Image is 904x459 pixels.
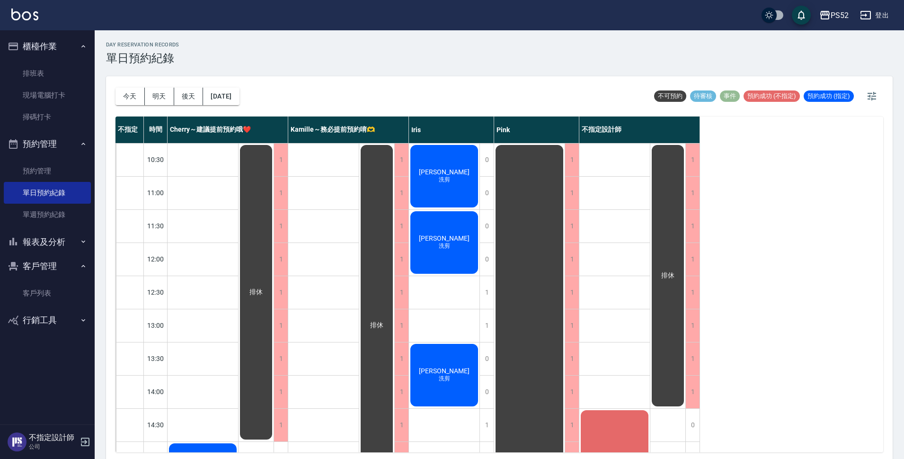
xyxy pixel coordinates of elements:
div: 1 [565,210,579,243]
button: [DATE] [203,88,239,105]
div: 1 [565,409,579,441]
div: 不指定 [115,117,144,143]
span: 預約成功 (不指定) [744,92,800,100]
div: 1 [565,309,579,342]
button: 行銷工具 [4,308,91,333]
button: 報表及分析 [4,230,91,254]
div: 1 [394,309,408,342]
div: 14:00 [144,375,168,408]
div: 13:00 [144,309,168,342]
div: 1 [685,144,700,176]
div: 1 [274,409,288,441]
div: 1 [685,342,700,375]
div: 1 [274,309,288,342]
div: 1 [685,276,700,309]
div: 0 [479,376,494,408]
span: 排休 [659,271,676,280]
div: 不指定設計師 [579,117,700,143]
button: PS52 [815,6,852,25]
div: 1 [394,409,408,441]
div: PS52 [831,9,849,21]
h3: 單日預約紀錄 [106,52,179,65]
div: 14:30 [144,408,168,441]
div: 1 [274,376,288,408]
div: 1 [274,177,288,209]
button: save [792,6,811,25]
button: 今天 [115,88,145,105]
div: 1 [565,243,579,276]
div: 0 [479,210,494,243]
div: 1 [565,342,579,375]
button: 後天 [174,88,204,105]
h2: day Reservation records [106,42,179,48]
button: 客戶管理 [4,254,91,279]
a: 排班表 [4,63,91,84]
div: 1 [565,376,579,408]
div: 1 [685,376,700,408]
span: 洗剪 [437,242,452,250]
div: 1 [565,144,579,176]
span: [PERSON_NAME] [417,168,471,176]
p: 公司 [29,442,77,451]
div: 0 [685,409,700,441]
span: 排休 [368,321,385,330]
span: 預約成功 (指定) [804,92,854,100]
div: 1 [274,243,288,276]
h5: 不指定設計師 [29,433,77,442]
div: 1 [394,376,408,408]
span: [PERSON_NAME] [417,234,471,242]
div: 11:00 [144,176,168,209]
a: 現場電腦打卡 [4,84,91,106]
img: Logo [11,9,38,20]
div: 1 [565,177,579,209]
div: 1 [394,342,408,375]
div: 0 [479,177,494,209]
div: 1 [274,276,288,309]
div: 11:30 [144,209,168,243]
a: 客戶列表 [4,282,91,304]
div: 1 [394,243,408,276]
div: Iris [409,117,494,143]
div: 1 [685,177,700,209]
span: [PERSON_NAME] [417,367,471,375]
div: 時間 [144,117,168,143]
div: 0 [479,342,494,375]
div: 1 [394,210,408,243]
a: 單週預約紀錄 [4,204,91,225]
div: 1 [274,144,288,176]
span: 洗剪 [437,176,452,184]
div: 12:30 [144,276,168,309]
div: 1 [394,144,408,176]
img: Person [8,432,27,451]
div: Pink [494,117,579,143]
span: 不可預約 [654,92,686,100]
a: 預約管理 [4,160,91,182]
div: 1 [274,342,288,375]
div: 10:30 [144,143,168,176]
button: 預約管理 [4,132,91,156]
div: 0 [479,243,494,276]
div: 1 [565,276,579,309]
span: 排休 [248,288,265,297]
span: 待審核 [690,92,716,100]
span: 洗剪 [437,375,452,383]
div: 1 [685,210,700,243]
div: 1 [479,409,494,441]
button: 明天 [145,88,174,105]
div: 0 [479,144,494,176]
div: 1 [274,210,288,243]
div: Cherry～建議提前預約哦❤️ [168,117,288,143]
div: 1 [479,276,494,309]
a: 單日預約紀錄 [4,182,91,204]
div: 1 [479,309,494,342]
button: 登出 [856,7,893,24]
span: 事件 [720,92,740,100]
div: Kamille～務必提前預約唷🫶 [288,117,409,143]
div: 1 [394,177,408,209]
div: 12:00 [144,243,168,276]
button: 櫃檯作業 [4,34,91,59]
div: 1 [685,309,700,342]
div: 1 [685,243,700,276]
div: 1 [394,276,408,309]
div: 13:30 [144,342,168,375]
